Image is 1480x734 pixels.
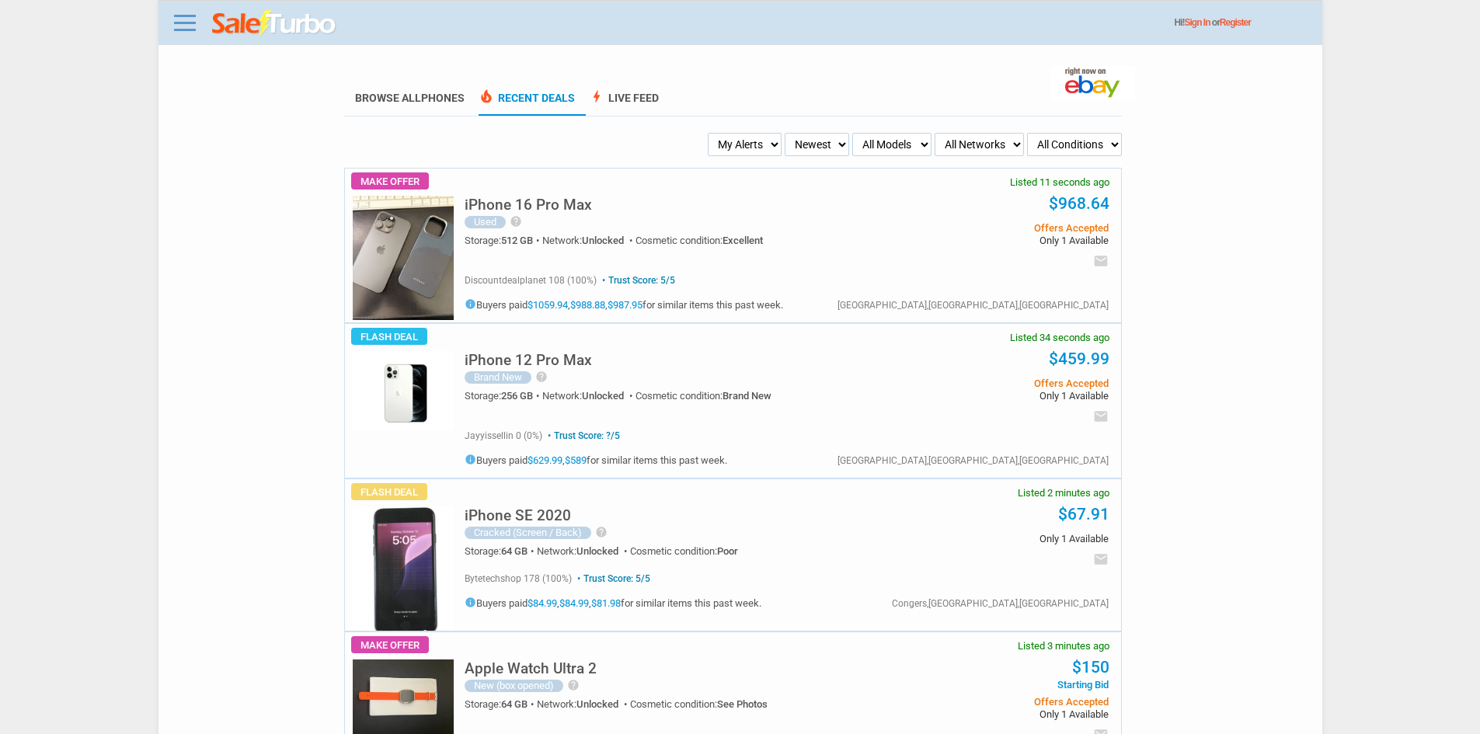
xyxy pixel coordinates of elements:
[353,506,454,631] img: s-l225.jpg
[874,709,1108,719] span: Only 1 Available
[542,391,636,401] div: Network:
[1010,177,1109,187] span: Listed 11 seconds ago
[479,92,575,116] a: local_fire_departmentRecent Deals
[535,370,548,383] i: help
[1220,17,1251,28] a: Register
[528,454,562,466] a: $629.99
[465,430,542,441] span: jayyissellin 0 (0%)
[465,597,476,608] i: info
[1018,488,1109,498] span: Listed 2 minutes ago
[723,235,763,246] span: Excellent
[582,390,624,402] span: Unlocked
[874,680,1108,690] span: Starting Bid
[465,371,531,384] div: Brand New
[421,92,465,104] span: Phones
[537,546,630,556] div: Network:
[874,378,1108,388] span: Offers Accepted
[1072,658,1109,677] a: $150
[1093,253,1109,269] i: email
[479,89,494,104] span: local_fire_department
[838,456,1109,465] div: [GEOGRAPHIC_DATA],[GEOGRAPHIC_DATA],[GEOGRAPHIC_DATA]
[838,301,1109,310] div: [GEOGRAPHIC_DATA],[GEOGRAPHIC_DATA],[GEOGRAPHIC_DATA]
[1093,409,1109,424] i: email
[717,545,738,557] span: Poor
[576,545,618,557] span: Unlocked
[465,511,571,523] a: iPhone SE 2020
[608,299,642,311] a: $987.95
[542,235,636,245] div: Network:
[465,356,592,367] a: iPhone 12 Pro Max
[465,546,537,556] div: Storage:
[1049,350,1109,368] a: $459.99
[874,223,1108,233] span: Offers Accepted
[723,390,771,402] span: Brand New
[355,92,465,104] a: Browse AllPhones
[351,483,427,500] span: Flash Deal
[595,526,608,538] i: help
[874,697,1108,707] span: Offers Accepted
[465,454,476,465] i: info
[465,454,727,465] h5: Buyers paid , for similar items this past week.
[353,196,454,320] img: s-l225.jpg
[892,599,1109,608] div: Congers,[GEOGRAPHIC_DATA],[GEOGRAPHIC_DATA]
[567,679,580,691] i: help
[545,430,620,441] span: Trust Score: ?/5
[465,298,783,310] h5: Buyers paid , , for similar items this past week.
[589,92,659,116] a: boltLive Feed
[465,664,597,676] a: Apple Watch Ultra 2
[501,545,528,557] span: 64 GB
[465,200,592,212] a: iPhone 16 Pro Max
[465,216,506,228] div: Used
[589,89,604,104] span: bolt
[465,680,563,692] div: New (box opened)
[717,698,768,710] span: See Photos
[212,10,337,38] img: saleturbo.com - Online Deals and Discount Coupons
[465,661,597,676] h5: Apple Watch Ultra 2
[465,235,542,245] div: Storage:
[582,235,624,246] span: Unlocked
[510,215,522,228] i: help
[559,597,589,609] a: $84.99
[591,597,621,609] a: $81.98
[528,597,557,609] a: $84.99
[1049,194,1109,213] a: $968.64
[465,275,597,286] span: discountdealplanet 108 (100%)
[501,698,528,710] span: 64 GB
[636,235,763,245] div: Cosmetic condition:
[636,391,771,401] div: Cosmetic condition:
[465,699,537,709] div: Storage:
[630,546,738,556] div: Cosmetic condition:
[465,353,592,367] h5: iPhone 12 Pro Max
[465,508,571,523] h5: iPhone SE 2020
[1093,551,1109,567] i: email
[574,573,650,584] span: Trust Score: 5/5
[528,299,568,311] a: $1059.94
[1175,17,1185,28] span: Hi!
[874,534,1108,544] span: Only 1 Available
[565,454,587,466] a: $589
[465,573,572,584] span: bytetechshop 178 (100%)
[630,699,768,709] div: Cosmetic condition:
[874,391,1108,401] span: Only 1 Available
[465,597,761,608] h5: Buyers paid , , for similar items this past week.
[1010,332,1109,343] span: Listed 34 seconds ago
[353,351,454,430] img: s-l225.jpg
[874,235,1108,245] span: Only 1 Available
[599,275,675,286] span: Trust Score: 5/5
[351,636,429,653] span: Make Offer
[1185,17,1210,28] a: Sign In
[351,172,429,190] span: Make Offer
[501,235,533,246] span: 512 GB
[465,197,592,212] h5: iPhone 16 Pro Max
[351,328,427,345] span: Flash Deal
[1058,505,1109,524] a: $67.91
[465,391,542,401] div: Storage:
[465,527,591,539] div: Cracked (Screen / Back)
[1018,641,1109,651] span: Listed 3 minutes ago
[570,299,605,311] a: $988.88
[537,699,630,709] div: Network:
[576,698,618,710] span: Unlocked
[1212,17,1251,28] span: or
[501,390,533,402] span: 256 GB
[465,298,476,310] i: info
